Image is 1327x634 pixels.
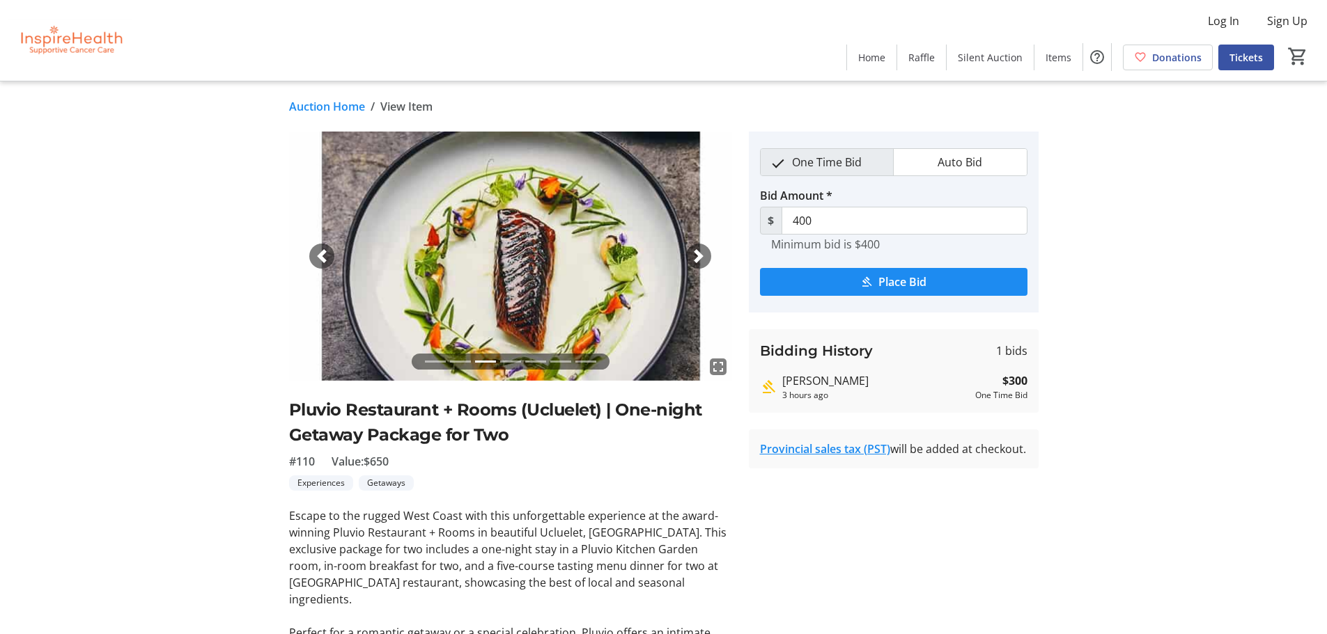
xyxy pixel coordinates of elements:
a: Raffle [897,45,946,70]
mat-icon: fullscreen [710,358,727,375]
a: Tickets [1218,45,1274,70]
img: Image [289,132,732,381]
span: Tickets [1229,50,1263,65]
button: Cart [1285,44,1310,69]
mat-icon: Highest bid [760,379,777,395]
span: $ [760,207,782,235]
span: Log In [1208,13,1239,29]
span: Place Bid [878,274,926,290]
span: Sign Up [1267,13,1307,29]
button: Place Bid [760,268,1027,296]
span: Silent Auction [958,50,1023,65]
span: / [371,98,375,115]
span: One Time Bid [784,149,870,175]
span: Home [858,50,885,65]
a: Home [847,45,897,70]
strong: $300 [1002,372,1027,389]
a: Auction Home [289,98,365,115]
tr-label-badge: Experiences [289,475,353,491]
h3: Bidding History [760,340,873,361]
div: [PERSON_NAME] [782,372,970,389]
button: Log In [1197,10,1250,32]
a: Provincial sales tax (PST) [760,441,890,457]
div: 3 hours ago [782,389,970,402]
span: Raffle [908,50,935,65]
tr-label-badge: Getaways [359,475,414,491]
div: will be added at checkout. [760,441,1027,457]
a: Items [1034,45,1082,70]
span: Auto Bid [929,149,991,175]
button: Sign Up [1256,10,1319,32]
span: Value: $650 [332,453,389,470]
label: Bid Amount * [760,187,832,204]
span: Donations [1152,50,1202,65]
a: Silent Auction [947,45,1034,70]
div: One Time Bid [975,389,1027,402]
span: View Item [380,98,433,115]
button: Help [1083,43,1111,71]
p: Escape to the rugged West Coast with this unforgettable experience at the award-winning Pluvio Re... [289,507,732,608]
span: Items [1046,50,1071,65]
tr-hint: Minimum bid is $400 [771,237,880,251]
span: #110 [289,453,315,470]
img: InspireHealth Supportive Cancer Care's Logo [8,6,132,75]
a: Donations [1123,45,1213,70]
h2: Pluvio Restaurant + Rooms (Ucluelet) | One-night Getaway Package for Two [289,397,732,447]
span: 1 bids [996,342,1027,359]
